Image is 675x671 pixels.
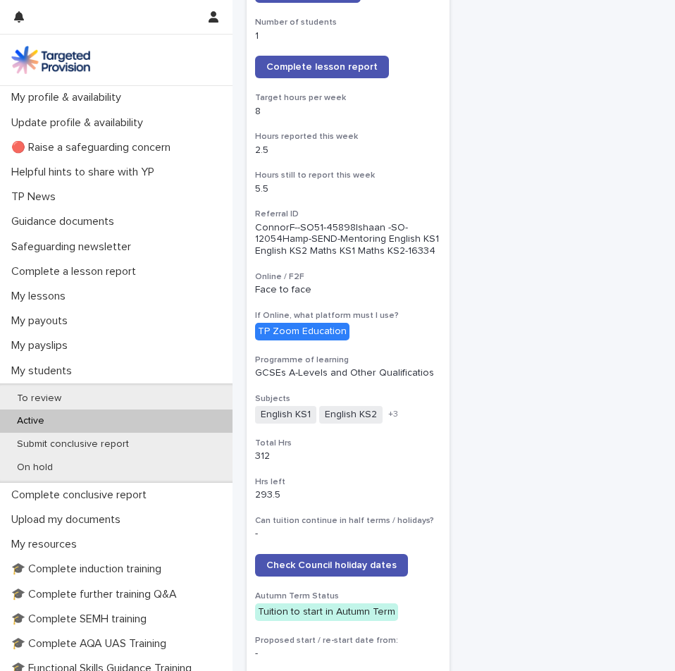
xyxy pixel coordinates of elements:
h3: Online / F2F [255,271,441,283]
p: 1 [255,30,441,42]
a: Complete lesson report [255,56,389,78]
p: 🎓 Complete further training Q&A [6,588,188,601]
h3: Can tuition continue in half terms / holidays? [255,515,441,527]
h3: Referral ID [255,209,441,220]
p: GCSEs A-Levels and Other Qualificatios [255,367,441,379]
h3: Proposed start / re-start date from: [255,635,441,646]
p: 🎓 Complete SEMH training [6,612,158,626]
p: 312 [255,450,441,462]
img: M5nRWzHhSzIhMunXDL62 [11,46,90,74]
p: My students [6,364,83,378]
h3: Hrs left [255,476,441,488]
p: - [255,648,441,660]
p: Helpful hints to share with YP [6,166,166,179]
span: English KS2 [319,406,383,424]
p: 5.5 [255,183,441,195]
h3: Autumn Term Status [255,591,441,602]
p: 2.5 [255,144,441,156]
h3: Total Hrs [255,438,441,449]
p: My profile & availability [6,91,132,104]
span: + 3 [388,410,398,419]
h3: Subjects [255,393,441,405]
h3: Number of students [255,17,441,28]
p: Complete a lesson report [6,265,147,278]
p: - [255,528,441,540]
p: Submit conclusive report [6,438,140,450]
p: 293.5 [255,489,441,501]
p: My payslips [6,339,79,352]
p: Face to face [255,284,441,296]
h3: Hours reported this week [255,131,441,142]
p: 🔴 Raise a safeguarding concern [6,141,182,154]
p: Complete conclusive report [6,488,158,502]
span: English KS1 [255,406,316,424]
p: Guidance documents [6,215,125,228]
h3: Hours still to report this week [255,170,441,181]
p: ConnorF--SO51-45898Ishaan -SO-12054Hamp-SEND-Mentoring English KS1 English KS2 Maths KS1 Maths KS... [255,222,441,257]
p: 🎓 Complete AQA UAS Training [6,637,178,651]
h3: If Online, what platform must I use? [255,310,441,321]
p: On hold [6,462,64,474]
p: 8 [255,106,441,118]
p: Update profile & availability [6,116,154,130]
p: 🎓 Complete induction training [6,562,173,576]
div: TP Zoom Education [255,323,349,340]
h3: Target hours per week [255,92,441,104]
p: My lessons [6,290,77,303]
p: TP News [6,190,67,204]
p: Active [6,415,56,427]
span: Complete lesson report [266,62,378,72]
div: Tuition to start in Autumn Term [255,603,398,621]
p: Safeguarding newsletter [6,240,142,254]
span: Check Council holiday dates [266,560,397,570]
p: Upload my documents [6,513,132,527]
a: Check Council holiday dates [255,554,408,577]
h3: Programme of learning [255,355,441,366]
p: My resources [6,538,88,551]
p: My payouts [6,314,79,328]
p: To review [6,393,73,405]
